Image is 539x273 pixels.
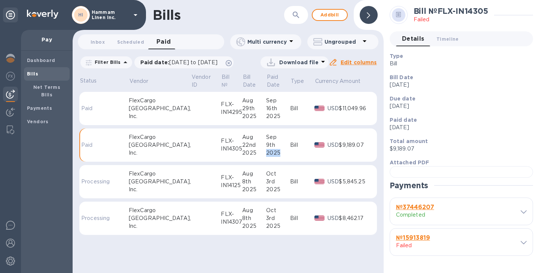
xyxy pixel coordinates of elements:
div: 2025 [242,186,266,193]
b: Total amount [390,138,428,144]
span: Bill Date [243,73,266,89]
div: 8th [242,214,266,222]
p: Vendor [130,77,149,85]
p: Ungrouped [325,38,360,46]
div: Paid date:[DATE] to [DATE] [134,56,234,68]
div: Oct [266,170,290,178]
div: 2025 [242,222,266,230]
span: [DATE] to [DATE] [169,59,217,65]
div: 22nd [242,141,266,149]
span: Type [291,77,314,85]
div: 2025 [242,112,266,120]
p: Paid Date [267,73,280,89]
img: USD [314,215,325,221]
b: Attached PDF [390,159,429,165]
div: 2025 [266,112,290,120]
p: Completed [396,211,454,219]
div: 2025 [266,186,290,193]
div: Aug [242,207,266,214]
div: Aug [242,133,266,141]
div: 2025 [266,222,290,230]
div: Unpin categories [3,7,18,22]
p: USD [328,105,339,112]
div: Sep [266,133,290,141]
span: Add bill [319,10,341,19]
b: Dashboard [27,58,55,63]
div: $8,462.17 [339,214,371,222]
p: Bill № [222,73,232,89]
div: Inc. [129,222,191,230]
p: Bill Date [243,73,256,89]
div: [GEOGRAPHIC_DATA], [129,178,191,186]
p: Processing [81,178,110,186]
p: Currency [315,77,338,85]
p: [DATE] [390,81,527,89]
p: USD [328,214,339,222]
p: Paid date : [140,59,222,66]
div: 29th [242,105,266,112]
u: Edit columns [341,59,377,65]
div: FLX-IN14125 [221,174,242,189]
div: Inc. [129,112,191,120]
span: Scheduled [117,38,144,46]
p: Failed [396,242,454,249]
div: 16th [266,105,290,112]
div: [GEOGRAPHIC_DATA], [129,214,191,222]
b: № 37446207 [396,204,434,211]
div: 3rd [266,178,290,186]
p: Amount [339,77,360,85]
p: Paid [81,141,110,149]
p: Download file [279,59,319,66]
p: [DATE] [390,102,527,110]
img: USD [314,142,325,148]
h1: Bills [153,7,180,23]
div: FLX-IN14305 [221,137,242,153]
b: № 15913819 [396,234,430,241]
div: Bill [290,105,314,112]
b: Vendors [27,119,49,124]
div: 3rd [266,214,290,222]
p: [DATE] [390,124,527,131]
div: [GEOGRAPHIC_DATA], [129,105,191,112]
div: Oct [266,207,290,214]
p: Vendor ID [192,73,211,89]
p: Paid [81,105,110,112]
div: 9th [266,141,290,149]
img: USD [314,179,325,184]
h2: Payments [390,181,429,190]
div: 2025 [266,149,290,157]
div: 8th [242,178,266,186]
h2: Bill № FLX-IN14305 [414,6,488,16]
b: Payments [27,105,52,111]
span: Inbox [91,38,105,46]
div: Bill [290,178,314,186]
span: Timeline [436,35,459,43]
span: Vendor [130,77,158,85]
div: FLX-IN14307 [221,210,242,226]
p: Multi currency [247,38,287,46]
b: Bill Date [390,74,413,80]
span: Details [402,34,424,44]
span: Vendor ID [192,73,220,89]
div: 2025 [242,149,266,157]
div: FlexCargo [129,97,191,105]
b: HI [78,12,83,18]
img: Logo [27,10,58,19]
p: Bill [390,60,527,68]
b: Type [390,53,404,59]
p: Filter Bills [92,59,121,65]
div: Aug [242,97,266,105]
p: Processing [81,214,110,222]
div: Aug [242,170,266,178]
b: Paid date [390,117,417,123]
p: Failed [414,16,488,24]
div: Inc. [129,186,191,193]
p: Status [80,77,111,85]
div: FLX-IN14295 [221,100,242,116]
div: FlexCargo [129,170,191,178]
div: FlexCargo [129,133,191,141]
div: $5,845.25 [339,178,371,186]
p: Hammam Linen Inc. [92,10,129,20]
div: [GEOGRAPHIC_DATA], [129,141,191,149]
